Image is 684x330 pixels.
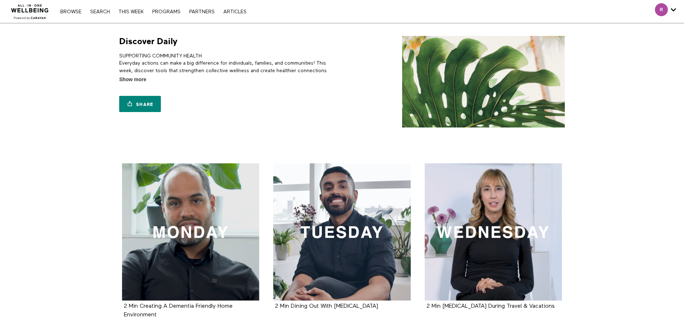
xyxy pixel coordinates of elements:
[87,9,113,14] a: Search
[124,303,233,317] strong: 2 Min Creating A Dementia Friendly Home Environment
[275,303,378,309] a: 2 Min Dining Out With [MEDICAL_DATA]
[57,8,250,15] nav: Primary
[119,96,161,112] a: Share
[149,9,184,14] a: PROGRAMS
[402,36,565,127] img: Discover Daily
[115,9,147,14] a: THIS WEEK
[119,52,339,82] p: SUPPORTING COMMUNITY HEALTH Everyday actions can make a big difference for individuals, families,...
[427,303,555,309] a: 2 Min [MEDICAL_DATA] During Travel & Vacations
[425,163,562,301] a: 2 Min Type 2 Diabetes During Travel & Vacations
[119,36,177,47] h1: Discover Daily
[427,303,555,309] strong: 2 Min Type 2 Diabetes During Travel & Vacations
[57,9,85,14] a: Browse
[275,303,378,309] strong: 2 Min Dining Out With Food Allergies
[122,163,260,301] a: 2 Min Creating A Dementia Friendly Home Environment
[186,9,218,14] a: PARTNERS
[273,163,411,301] a: 2 Min Dining Out With Food Allergies
[124,303,233,317] a: 2 Min Creating A Dementia Friendly Home Environment
[220,9,250,14] a: ARTICLES
[119,76,146,83] span: Show more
